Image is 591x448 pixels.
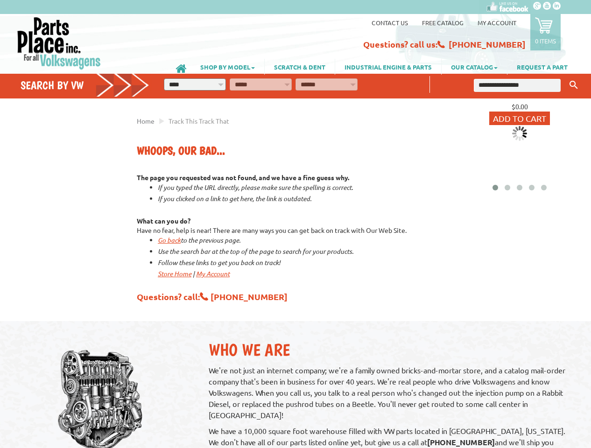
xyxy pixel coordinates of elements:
span: Add to Cart [493,113,546,123]
button: Add to Cart [489,112,550,125]
h2: Who We Are [209,340,570,360]
a: INDUSTRIAL ENGINE & PARTS [335,59,441,75]
dt: The page you requested was not found, and we have a fine guess why. [137,173,454,182]
h1: Whoops, our bad... [137,144,454,159]
li: Use the search bar at the top of the page to search for your products. [158,246,454,257]
a: OUR CATALOG [442,59,507,75]
strong: [PHONE_NUMBER] [427,437,495,447]
a: SCRATCH & DENT [265,59,335,75]
li: If you clicked on a link to get here, the link is outdated. [158,193,454,204]
span: Track this track that [169,117,229,125]
a: Go back [158,236,181,245]
li: Follow these links to get you back on track! [158,257,454,280]
a: My Account [196,269,230,278]
li: If you typed the URL directly, please make sure the spelling is correct. [158,182,454,193]
a: Free Catalog [422,19,464,27]
a: SHOP BY MODEL [191,59,264,75]
img: Parts Place Inc! [16,16,102,70]
dd: Have no fear, help is near! There are many ways you can get back on track with Our Web Site. [137,225,454,235]
h4: Search by VW [21,78,149,92]
a: REQUEST A PART [507,59,577,75]
a: Contact us [372,19,408,27]
span: $0.00 [512,102,528,111]
li: to the previous page. [158,235,454,246]
p: We're not just an internet company; we're a family owned bricks-and-mortar store, and a catalog m... [209,364,570,420]
dt: What can you do? [137,216,454,225]
p: 0 items [535,37,556,45]
a: 0 items [530,14,561,50]
button: Keyword Search [567,77,581,93]
h3: Questions? call: [PHONE_NUMBER] [137,291,454,302]
a: Home [137,117,155,125]
a: My Account [478,19,516,27]
span: | [193,269,195,278]
a: Store Home [158,269,191,278]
